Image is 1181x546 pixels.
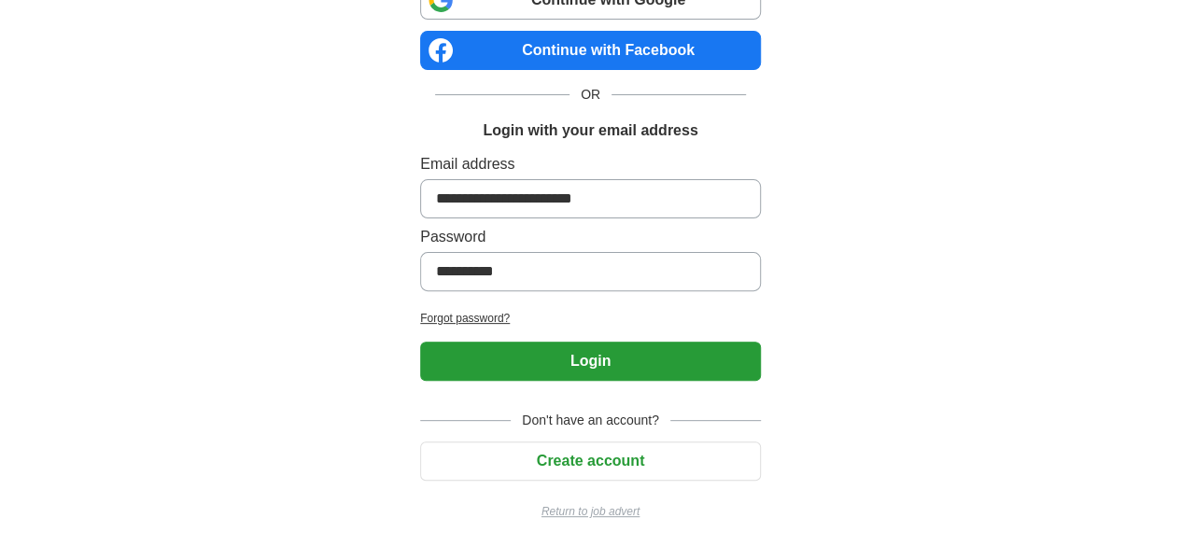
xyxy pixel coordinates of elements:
[420,153,761,175] label: Email address
[420,453,761,469] a: Create account
[420,342,761,381] button: Login
[420,31,761,70] a: Continue with Facebook
[483,119,697,142] h1: Login with your email address
[511,411,670,430] span: Don't have an account?
[420,226,761,248] label: Password
[569,85,612,105] span: OR
[420,503,761,520] a: Return to job advert
[420,441,761,481] button: Create account
[420,310,761,327] a: Forgot password?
